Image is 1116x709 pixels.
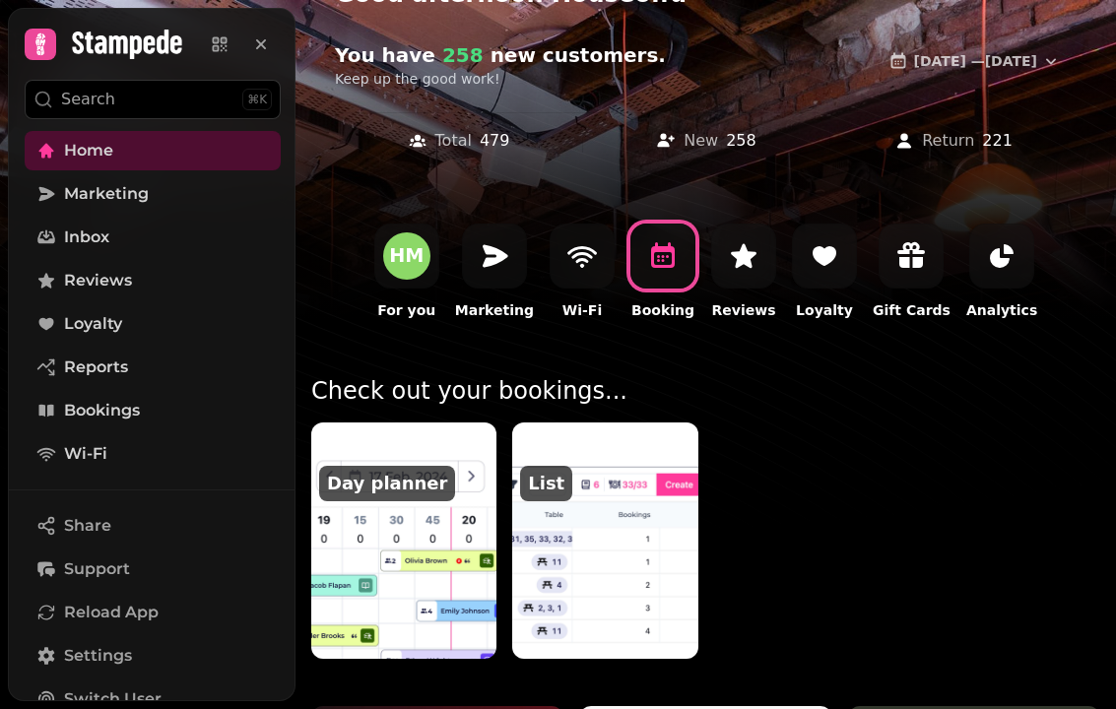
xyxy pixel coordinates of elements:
[64,644,132,668] span: Settings
[25,80,281,119] button: Search⌘K
[25,636,281,676] a: Settings
[712,300,776,320] p: Reviews
[25,506,281,546] button: Share
[966,300,1037,320] p: Analytics
[64,139,113,162] span: Home
[64,312,122,336] span: Loyalty
[25,434,281,474] a: Wi-Fi
[64,269,132,292] span: Reviews
[64,226,109,249] span: Inbox
[64,399,140,422] span: Bookings
[25,549,281,589] button: Support
[25,261,281,300] a: Reviews
[455,300,534,320] p: Marketing
[873,41,1077,81] button: [DATE] —[DATE]
[25,304,281,344] a: Loyalty
[61,88,115,111] p: Search
[25,174,281,214] a: Marketing
[25,218,281,257] a: Inbox
[242,89,272,110] div: ⌘K
[311,375,1100,422] p: Check out your bookings...
[64,514,111,538] span: Share
[335,41,713,69] h2: You have new customer s .
[631,300,694,320] p: Booking
[319,466,455,501] p: Day planner
[520,466,572,501] p: List
[64,442,107,466] span: Wi-Fi
[64,601,159,624] span: Reload App
[873,300,951,320] p: Gift Cards
[25,391,281,430] a: Bookings
[796,300,853,320] p: Loyalty
[562,300,602,320] p: Wi-Fi
[512,422,697,659] a: List
[914,54,1037,68] span: [DATE] — [DATE]
[377,300,435,320] p: For you
[389,246,424,265] div: H M
[435,43,484,67] span: 258
[512,422,697,659] img: aHR0cHM6Ly9zMy5ldS13ZXN0LTEuYW1hem9uYXdzLmNvbS9hc3NldHMuYmxhY2tieC5pby9wcm9kdWN0L2hvbWUvaW5mb3JtY...
[335,69,839,89] p: Keep up the good work!
[311,422,496,659] a: Day planner
[25,348,281,387] a: Reports
[25,131,281,170] a: Home
[64,557,130,581] span: Support
[311,422,496,659] img: aHR0cHM6Ly9zMy5ldS13ZXN0LTEuYW1hem9uYXdzLmNvbS9hc3NldHMuYmxhY2tieC5pby9wcm9kdWN0L2hvbWUvaW5mb3JtY...
[64,182,149,206] span: Marketing
[25,593,281,632] button: Reload App
[64,355,128,379] span: Reports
